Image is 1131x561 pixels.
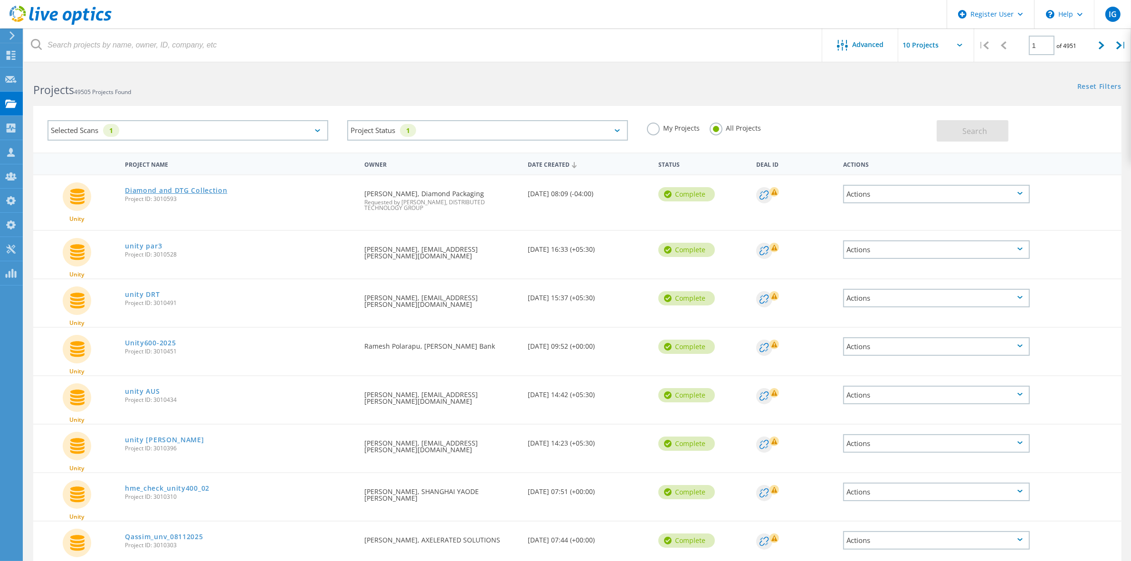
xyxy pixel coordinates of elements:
[523,155,654,173] div: Date Created
[125,252,355,257] span: Project ID: 3010528
[360,279,523,317] div: [PERSON_NAME], [EMAIL_ADDRESS][PERSON_NAME][DOMAIN_NAME]
[843,337,1029,356] div: Actions
[523,473,654,504] div: [DATE] 07:51 (+00:00)
[69,272,84,277] span: Unity
[69,320,84,326] span: Unity
[843,483,1029,501] div: Actions
[125,494,355,500] span: Project ID: 3010310
[1057,42,1077,50] span: of 4951
[125,243,162,249] a: unity par3
[125,437,204,443] a: unity [PERSON_NAME]
[48,120,328,141] div: Selected Scans
[1077,83,1121,91] a: Reset Filters
[125,187,227,194] a: Diamond and DTG Collection
[523,279,654,311] div: [DATE] 15:37 (+05:30)
[125,300,355,306] span: Project ID: 3010491
[10,20,112,27] a: Live Optics Dashboard
[360,425,523,463] div: [PERSON_NAME], [EMAIL_ADDRESS][PERSON_NAME][DOMAIN_NAME]
[658,187,715,201] div: Complete
[360,376,523,414] div: [PERSON_NAME], [EMAIL_ADDRESS][PERSON_NAME][DOMAIN_NAME]
[400,124,416,137] div: 1
[843,289,1029,307] div: Actions
[360,175,523,220] div: [PERSON_NAME], Diamond Packaging
[125,349,355,354] span: Project ID: 3010451
[69,417,84,423] span: Unity
[658,340,715,354] div: Complete
[838,155,1034,172] div: Actions
[751,155,838,172] div: Deal Id
[710,123,761,132] label: All Projects
[843,386,1029,404] div: Actions
[843,240,1029,259] div: Actions
[125,485,209,492] a: hme_check_unity400_02
[125,397,355,403] span: Project ID: 3010434
[125,340,176,346] a: Unity600-2025
[523,175,654,207] div: [DATE] 08:09 (-04:00)
[24,29,823,62] input: Search projects by name, owner, ID, company, etc
[523,231,654,262] div: [DATE] 16:33 (+05:30)
[843,531,1029,550] div: Actions
[843,185,1029,203] div: Actions
[523,328,654,359] div: [DATE] 09:52 (+00:00)
[103,124,119,137] div: 1
[125,388,160,395] a: unity AUS
[69,216,84,222] span: Unity
[125,533,203,540] a: Qassim_unv_08112025
[360,231,523,269] div: [PERSON_NAME], [EMAIL_ADDRESS][PERSON_NAME][DOMAIN_NAME]
[1046,10,1055,19] svg: \n
[1109,10,1117,18] span: IG
[658,437,715,451] div: Complete
[364,200,518,211] span: Requested by [PERSON_NAME], DISTRIBUTED TECHNOLOGY GROUP
[523,425,654,456] div: [DATE] 14:23 (+05:30)
[974,29,994,62] div: |
[962,126,987,136] span: Search
[658,243,715,257] div: Complete
[360,522,523,553] div: [PERSON_NAME], AXELERATED SOLUTIONS
[360,473,523,511] div: [PERSON_NAME], SHANGHAI YAODE [PERSON_NAME]
[74,88,131,96] span: 49505 Projects Found
[125,542,355,548] span: Project ID: 3010303
[937,120,1008,142] button: Search
[658,388,715,402] div: Complete
[843,434,1029,453] div: Actions
[125,196,355,202] span: Project ID: 3010593
[658,533,715,548] div: Complete
[654,155,751,172] div: Status
[69,514,84,520] span: Unity
[69,369,84,374] span: Unity
[1112,29,1131,62] div: |
[658,291,715,305] div: Complete
[125,291,160,298] a: unity DRT
[523,376,654,408] div: [DATE] 14:42 (+05:30)
[360,328,523,359] div: Ramesh Polarapu, [PERSON_NAME] Bank
[125,446,355,451] span: Project ID: 3010396
[120,155,360,172] div: Project Name
[523,522,654,553] div: [DATE] 07:44 (+00:00)
[33,82,74,97] b: Projects
[360,155,523,172] div: Owner
[647,123,700,132] label: My Projects
[853,41,884,48] span: Advanced
[69,466,84,471] span: Unity
[347,120,628,141] div: Project Status
[658,485,715,499] div: Complete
